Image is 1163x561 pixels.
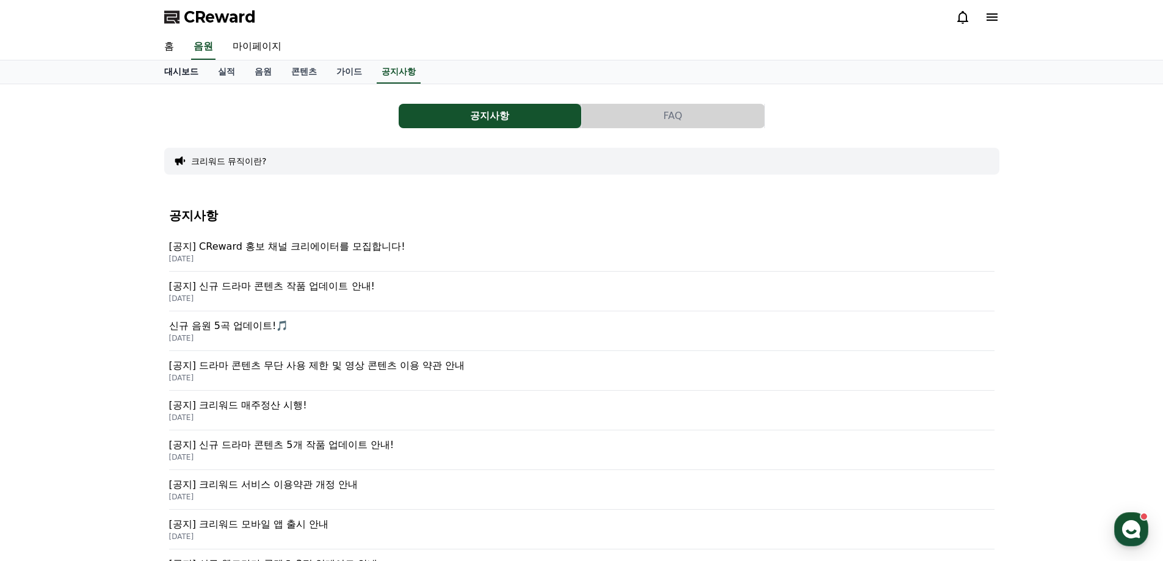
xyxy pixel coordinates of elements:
p: [DATE] [169,254,995,264]
a: [공지] 크리워드 서비스 이용약관 개정 안내 [DATE] [169,470,995,510]
a: 음원 [191,34,216,60]
p: [공지] 신규 드라마 콘텐츠 5개 작품 업데이트 안내! [169,438,995,452]
span: 설정 [189,405,203,415]
span: CReward [184,7,256,27]
a: 마이페이지 [223,34,291,60]
p: [DATE] [169,452,995,462]
a: 대시보드 [154,60,208,84]
p: [공지] 신규 드라마 콘텐츠 작품 업데이트 안내! [169,279,995,294]
a: [공지] 크리워드 매주정산 시행! [DATE] [169,391,995,430]
a: 콘텐츠 [281,60,327,84]
a: 음원 [245,60,281,84]
a: 홈 [154,34,184,60]
a: 대화 [81,387,158,418]
a: [공지] 크리워드 모바일 앱 출시 안내 [DATE] [169,510,995,549]
a: 설정 [158,387,234,418]
a: [공지] 신규 드라마 콘텐츠 작품 업데이트 안내! [DATE] [169,272,995,311]
span: 홈 [38,405,46,415]
a: 신규 음원 5곡 업데이트!🎵 [DATE] [169,311,995,351]
p: [공지] 크리워드 서비스 이용약관 개정 안내 [169,477,995,492]
button: FAQ [582,104,764,128]
span: 대화 [112,406,126,416]
a: 홈 [4,387,81,418]
p: [공지] 크리워드 모바일 앱 출시 안내 [169,517,995,532]
a: FAQ [582,104,765,128]
a: 실적 [208,60,245,84]
p: [DATE] [169,333,995,343]
p: [DATE] [169,373,995,383]
a: 공지사항 [377,60,421,84]
p: [DATE] [169,532,995,541]
p: [공지] 크리워드 매주정산 시행! [169,398,995,413]
p: [DATE] [169,492,995,502]
p: [공지] 드라마 콘텐츠 무단 사용 제한 및 영상 콘텐츠 이용 약관 안내 [169,358,995,373]
a: [공지] CReward 홍보 채널 크리에이터를 모집합니다! [DATE] [169,232,995,272]
a: 공지사항 [399,104,582,128]
h4: 공지사항 [169,209,995,222]
a: [공지] 신규 드라마 콘텐츠 5개 작품 업데이트 안내! [DATE] [169,430,995,470]
p: [DATE] [169,413,995,422]
a: [공지] 드라마 콘텐츠 무단 사용 제한 및 영상 콘텐츠 이용 약관 안내 [DATE] [169,351,995,391]
a: 가이드 [327,60,372,84]
p: [DATE] [169,294,995,303]
p: [공지] CReward 홍보 채널 크리에이터를 모집합니다! [169,239,995,254]
button: 크리워드 뮤직이란? [191,155,267,167]
button: 공지사항 [399,104,581,128]
a: CReward [164,7,256,27]
p: 신규 음원 5곡 업데이트!🎵 [169,319,995,333]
